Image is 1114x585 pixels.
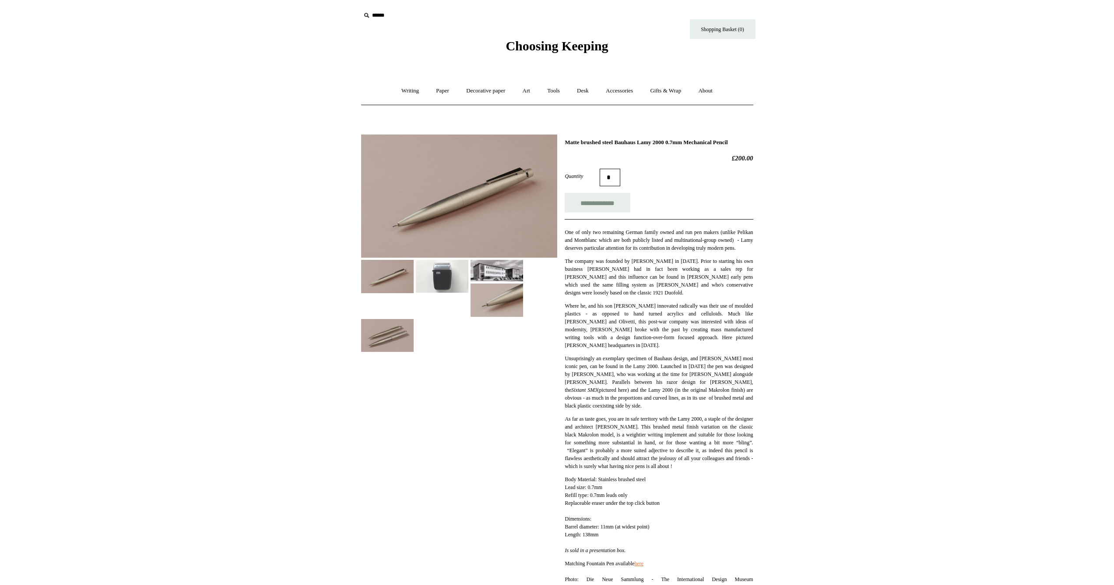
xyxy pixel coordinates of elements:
[571,387,597,393] em: Sixtant SM3
[361,260,414,293] img: Matte brushed steel Bauhaus Lamy 2000 0.7mm Mechanical Pencil
[565,355,753,410] p: Unsuprisingly an exemplary specimen of Bauhaus design, and [PERSON_NAME] most iconic pen, can be ...
[569,79,597,103] a: Desk
[598,79,641,103] a: Accessories
[515,79,538,103] a: Art
[471,260,523,281] img: Matte brushed steel Bauhaus Lamy 2000 0.7mm Mechanical Pencil
[565,302,753,349] p: Where he, and his son [PERSON_NAME] innovated radically was their use of moulded plastics - as op...
[565,475,753,554] p: Body Material: Stainless brushed steel Lead size: 0.7mm Refill type: 0.7mm leads only Replaceable...
[642,79,689,103] a: Gifts & Wrap
[565,416,753,469] span: As far as taste goes, you are in safe territory with the Lamy 2000, a staple of the designer and ...
[634,560,643,567] a: here
[416,260,468,293] img: Matte brushed steel Bauhaus Lamy 2000 0.7mm Mechanical Pencil
[539,79,568,103] a: Tools
[506,39,608,53] span: Choosing Keeping
[361,135,557,258] img: Matte brushed steel Bauhaus Lamy 2000 0.7mm Mechanical Pencil
[565,547,626,553] em: Is sold in a presentation box.
[565,172,600,180] label: Quantity
[690,79,720,103] a: About
[565,154,753,162] h2: £200.00
[506,46,608,52] a: Choosing Keeping
[565,139,753,146] h1: Matte brushed steel Bauhaus Lamy 2000 0.7mm Mechanical Pencil
[690,19,756,39] a: Shopping Basket (0)
[394,79,427,103] a: Writing
[458,79,513,103] a: Decorative paper
[565,228,753,252] p: One of only two remaining German family owned and run pen makers (unlike Pelikan and Montblanc wh...
[361,319,414,352] img: Matte brushed steel Bauhaus Lamy 2000 0.7mm Mechanical Pencil
[428,79,457,103] a: Paper
[471,284,523,316] img: Matte brushed steel Bauhaus Lamy 2000 0.7mm Mechanical Pencil
[565,257,753,297] p: The company was founded by [PERSON_NAME] in [DATE]. Prior to starting his own business [PERSON_NA...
